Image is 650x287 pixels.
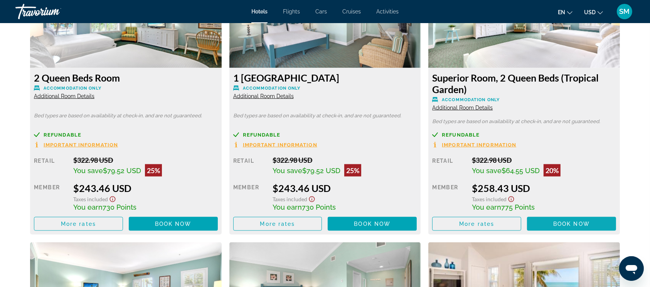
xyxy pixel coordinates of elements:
[44,132,81,137] span: Refundable
[129,217,218,231] button: Book now
[472,156,616,164] div: $322.98 USD
[376,8,399,15] a: Activities
[34,156,67,177] div: Retail
[620,8,630,15] span: SM
[273,167,302,175] span: You save
[260,221,295,227] span: More rates
[328,217,417,231] button: Book now
[354,221,391,227] span: Book now
[442,142,516,147] span: Important Information
[432,182,466,211] div: Member
[459,221,494,227] span: More rates
[103,167,141,175] span: $79.52 USD
[344,164,361,177] div: 25%
[553,221,590,227] span: Book now
[544,164,561,177] div: 20%
[615,3,635,20] button: User Menu
[432,72,616,95] h3: Superior Room, 2 Queen Beds (Tropical Garden)
[243,142,317,147] span: Important Information
[34,217,123,231] button: More rates
[619,256,644,281] iframe: Button to launch messaging window
[501,203,535,211] span: 775 Points
[233,132,417,138] a: Refundable
[34,72,218,83] h3: 2 Queen Beds Room
[432,156,466,177] div: Retail
[502,167,540,175] span: $64.55 USD
[34,142,118,148] button: Important Information
[103,203,136,211] span: 730 Points
[273,203,302,211] span: You earn
[507,194,516,203] button: Show Taxes and Fees disclaimer
[342,8,361,15] a: Cruises
[34,113,218,118] p: Bed types are based on availability at check-in, and are not guaranteed.
[61,221,96,227] span: More rates
[273,156,417,164] div: $322.98 USD
[108,194,117,203] button: Show Taxes and Fees disclaimer
[432,142,516,148] button: Important Information
[432,132,616,138] a: Refundable
[432,119,616,124] p: Bed types are based on availability at check-in, and are not guaranteed.
[584,7,603,18] button: Change currency
[302,203,336,211] span: 730 Points
[233,182,267,211] div: Member
[73,167,103,175] span: You save
[73,196,108,202] span: Taxes included
[273,196,307,202] span: Taxes included
[432,217,521,231] button: More rates
[558,7,573,18] button: Change language
[283,8,300,15] a: Flights
[584,9,596,15] span: USD
[558,9,565,15] span: en
[472,182,616,194] div: $258.43 USD
[472,167,502,175] span: You save
[145,164,162,177] div: 25%
[302,167,340,175] span: $79.52 USD
[442,97,500,102] span: Accommodation Only
[243,86,301,91] span: Accommodation Only
[34,182,67,211] div: Member
[432,105,493,111] span: Additional Room Details
[273,182,417,194] div: $243.46 USD
[233,72,417,83] h3: 1 [GEOGRAPHIC_DATA]
[44,86,101,91] span: Accommodation Only
[251,8,268,15] a: Hotels
[73,203,103,211] span: You earn
[472,203,501,211] span: You earn
[44,142,118,147] span: Important Information
[34,93,94,99] span: Additional Room Details
[233,93,294,99] span: Additional Room Details
[233,142,317,148] button: Important Information
[233,217,322,231] button: More rates
[472,196,507,202] span: Taxes included
[233,156,267,177] div: Retail
[15,2,93,22] a: Travorium
[155,221,192,227] span: Book now
[442,132,480,137] span: Refundable
[233,113,417,118] p: Bed types are based on availability at check-in, and are not guaranteed.
[73,182,217,194] div: $243.46 USD
[34,132,218,138] a: Refundable
[243,132,281,137] span: Refundable
[527,217,616,231] button: Book now
[315,8,327,15] a: Cars
[307,194,317,203] button: Show Taxes and Fees disclaimer
[73,156,217,164] div: $322.98 USD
